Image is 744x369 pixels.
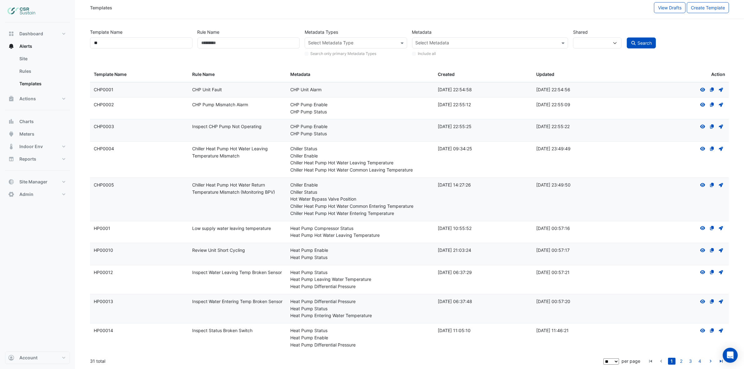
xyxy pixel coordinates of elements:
div: Heat Pump Status [290,269,430,276]
div: Heat Pump Differential Pressure [290,283,430,290]
div: Templates [90,4,112,11]
span: Indoor Env [19,143,43,150]
label: Metadata [412,27,432,37]
div: Alerts [5,52,70,92]
fa-icon: View [700,270,706,275]
div: CHP Pump Status [290,130,430,137]
span: Charts [19,118,34,125]
div: [DATE] 21:03:24 [438,247,529,254]
fa-icon: Deploy [718,299,724,304]
fa-icon: Deploy [718,270,724,275]
app-icon: Site Manager [8,179,14,185]
button: Search [627,37,656,48]
div: Heat Pump Differential Pressure [290,298,430,305]
fa-icon: The template is owned by a different customer and is shared with you. A copy has to be created to... [709,102,715,107]
div: [DATE] 11:46:21 [536,327,627,334]
div: [DATE] 22:55:12 [438,101,529,108]
div: [DATE] 22:55:22 [536,123,627,130]
fa-icon: The template is owned by a different customer and is shared with you. A copy has to be created to... [709,328,715,333]
div: Inspect CHP Pump Not Operating [192,123,283,130]
div: [DATE] 00:57:17 [536,247,627,254]
span: Created [438,72,455,77]
div: Chiller Status [290,145,430,152]
fa-icon: View [700,146,706,151]
div: CHP Pump Status [290,108,430,116]
fa-icon: Deploy [718,124,724,129]
div: Hot Water Bypass Valve Position [290,196,430,203]
span: View Drafts [658,5,682,10]
div: Heat Pump Status [290,327,430,334]
div: [DATE] 06:37:48 [438,298,529,305]
div: HP00013 [94,298,185,305]
fa-icon: View [700,182,706,187]
fa-icon: View [700,87,706,92]
div: Chiller Heat Pump Hot Water Entering Temperature [290,210,430,217]
span: per page [622,358,640,364]
div: HP0001 [94,225,185,232]
div: [DATE] 23:49:49 [536,145,627,152]
div: Review Unit Short Cycling [192,247,283,254]
div: Low supply water leaving temperature [192,225,283,232]
span: Admin [19,191,33,197]
a: 4 [696,358,704,365]
div: [DATE] 09:34:25 [438,145,529,152]
a: go to last page [717,358,725,365]
div: Heat Pump Enable [290,247,430,254]
div: [DATE] 10:55:52 [438,225,529,232]
fa-icon: View [700,124,706,129]
li: page 1 [667,358,677,365]
div: Chiller Heat Pump Hot Water Common Entering Temperature [290,203,430,210]
fa-icon: The template is owned by a different customer and is shared with you. A copy has to be created to... [709,247,715,253]
button: Indoor Env [5,140,70,153]
fa-icon: Deploy [718,102,724,107]
app-icon: Meters [8,131,14,137]
div: Select Metadata Type [307,39,353,47]
div: Heat Pump Hot Water Leaving Temperature [290,232,430,239]
div: Heat Pump Leaving Water Temperature [290,276,430,283]
span: Search [637,40,652,46]
app-icon: Dashboard [8,31,14,37]
div: HP00010 [94,247,185,254]
div: Inspect Water Leaving Temp Broken Sensor [192,269,283,276]
div: Inspect Status Broken Switch [192,327,283,334]
span: Metadata [290,72,310,77]
fa-icon: View [700,226,706,231]
fa-icon: The template is owned by a different customer and is shared with you. A copy has to be created to... [709,299,715,304]
div: [DATE] 22:54:56 [536,86,627,93]
fa-icon: Deploy [718,182,724,187]
app-icon: Reports [8,156,14,162]
app-icon: Charts [8,118,14,125]
button: Meters [5,128,70,140]
fa-icon: View [700,328,706,333]
app-icon: Actions [8,96,14,102]
span: Updated [536,72,554,77]
fa-icon: Deploy [718,146,724,151]
app-icon: Indoor Env [8,143,14,150]
label: Shared [573,27,588,37]
fa-icon: The template is owned by a different customer and is shared with you. A copy has to be created to... [709,270,715,275]
div: CHP Pump Enable [290,123,430,130]
span: Account [19,355,37,361]
div: CHP Unit Fault [192,86,283,93]
div: Chiller Enable [290,182,430,189]
img: Company Logo [7,5,36,17]
div: Heat Pump Status [290,254,430,261]
li: page 4 [695,358,705,365]
div: [DATE] 00:57:16 [536,225,627,232]
button: View Drafts [654,2,686,13]
div: 31 total [90,353,602,369]
button: Site Manager [5,176,70,188]
label: Rule Name [197,27,220,37]
a: Templates [14,77,70,90]
div: [DATE] 22:55:25 [438,123,529,130]
button: Admin [5,188,70,201]
div: [DATE] 06:37:29 [438,269,529,276]
div: Heat Pump Status [290,305,430,312]
span: Dashboard [19,31,43,37]
fa-icon: View [700,247,706,253]
a: 2 [677,358,685,365]
span: Actions [19,96,36,102]
fa-icon: The template is owned by a different customer and is shared with you. A copy has to be created to... [709,87,715,92]
fa-icon: The template is owned by a different customer and is shared with you. A copy has to be created to... [709,226,715,231]
div: Chiller Heat Pump Hot Water Common Leaving Temperature [290,167,430,174]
